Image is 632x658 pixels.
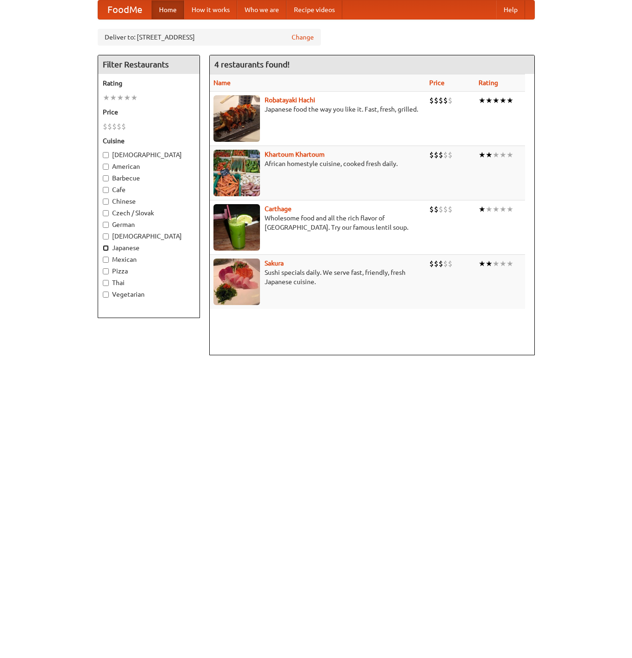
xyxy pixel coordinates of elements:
p: Wholesome food and all the rich flavor of [GEOGRAPHIC_DATA]. Try our famous lentil soup. [213,213,422,232]
input: Vegetarian [103,292,109,298]
li: $ [448,204,452,214]
li: $ [117,121,121,132]
a: Change [292,33,314,42]
b: Khartoum Khartoum [265,151,325,158]
li: $ [448,259,452,269]
li: ★ [499,150,506,160]
p: Japanese food the way you like it. Fast, fresh, grilled. [213,105,422,114]
label: German [103,220,195,229]
input: Chinese [103,199,109,205]
a: Robatayaki Hachi [265,96,315,104]
a: Help [496,0,525,19]
ng-pluralize: 4 restaurants found! [214,60,290,69]
li: ★ [492,259,499,269]
li: ★ [499,95,506,106]
li: $ [121,121,126,132]
h5: Price [103,107,195,117]
input: Czech / Slovak [103,210,109,216]
li: $ [112,121,117,132]
li: $ [103,121,107,132]
li: ★ [479,204,486,214]
img: robatayaki.jpg [213,95,260,142]
div: Deliver to: [STREET_ADDRESS] [98,29,321,46]
li: ★ [486,150,492,160]
h5: Rating [103,79,195,88]
li: ★ [479,150,486,160]
li: ★ [103,93,110,103]
li: $ [439,150,443,160]
label: Chinese [103,197,195,206]
h4: Filter Restaurants [98,55,200,74]
li: ★ [506,259,513,269]
li: ★ [499,204,506,214]
li: $ [439,259,443,269]
label: Barbecue [103,173,195,183]
img: carthage.jpg [213,204,260,251]
input: [DEMOGRAPHIC_DATA] [103,152,109,158]
li: ★ [492,95,499,106]
input: Cafe [103,187,109,193]
label: [DEMOGRAPHIC_DATA] [103,150,195,160]
label: Vegetarian [103,290,195,299]
li: ★ [506,95,513,106]
input: Japanese [103,245,109,251]
img: sakura.jpg [213,259,260,305]
li: ★ [486,259,492,269]
li: ★ [492,150,499,160]
li: $ [443,95,448,106]
li: $ [443,150,448,160]
a: Who we are [237,0,286,19]
a: Carthage [265,205,292,213]
label: Cafe [103,185,195,194]
input: [DEMOGRAPHIC_DATA] [103,233,109,239]
li: ★ [506,204,513,214]
li: ★ [479,95,486,106]
li: $ [434,150,439,160]
li: ★ [492,204,499,214]
li: $ [439,95,443,106]
p: Sushi specials daily. We serve fast, friendly, fresh Japanese cuisine. [213,268,422,286]
input: American [103,164,109,170]
li: $ [107,121,112,132]
li: ★ [486,204,492,214]
a: Sakura [265,259,284,267]
img: khartoum.jpg [213,150,260,196]
input: Barbecue [103,175,109,181]
a: Price [429,79,445,86]
li: $ [429,204,434,214]
a: FoodMe [98,0,152,19]
a: Home [152,0,184,19]
label: American [103,162,195,171]
li: $ [443,259,448,269]
li: ★ [117,93,124,103]
label: [DEMOGRAPHIC_DATA] [103,232,195,241]
li: $ [448,150,452,160]
input: Thai [103,280,109,286]
a: Rating [479,79,498,86]
input: Mexican [103,257,109,263]
input: German [103,222,109,228]
a: How it works [184,0,237,19]
h5: Cuisine [103,136,195,146]
label: Pizza [103,266,195,276]
a: Recipe videos [286,0,342,19]
input: Pizza [103,268,109,274]
li: $ [434,259,439,269]
label: Czech / Slovak [103,208,195,218]
li: $ [443,204,448,214]
li: $ [429,150,434,160]
label: Thai [103,278,195,287]
li: ★ [499,259,506,269]
li: $ [439,204,443,214]
li: $ [434,95,439,106]
li: ★ [479,259,486,269]
li: $ [429,95,434,106]
li: ★ [131,93,138,103]
li: ★ [110,93,117,103]
p: African homestyle cuisine, cooked fresh daily. [213,159,422,168]
label: Japanese [103,243,195,253]
li: $ [434,204,439,214]
li: $ [429,259,434,269]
